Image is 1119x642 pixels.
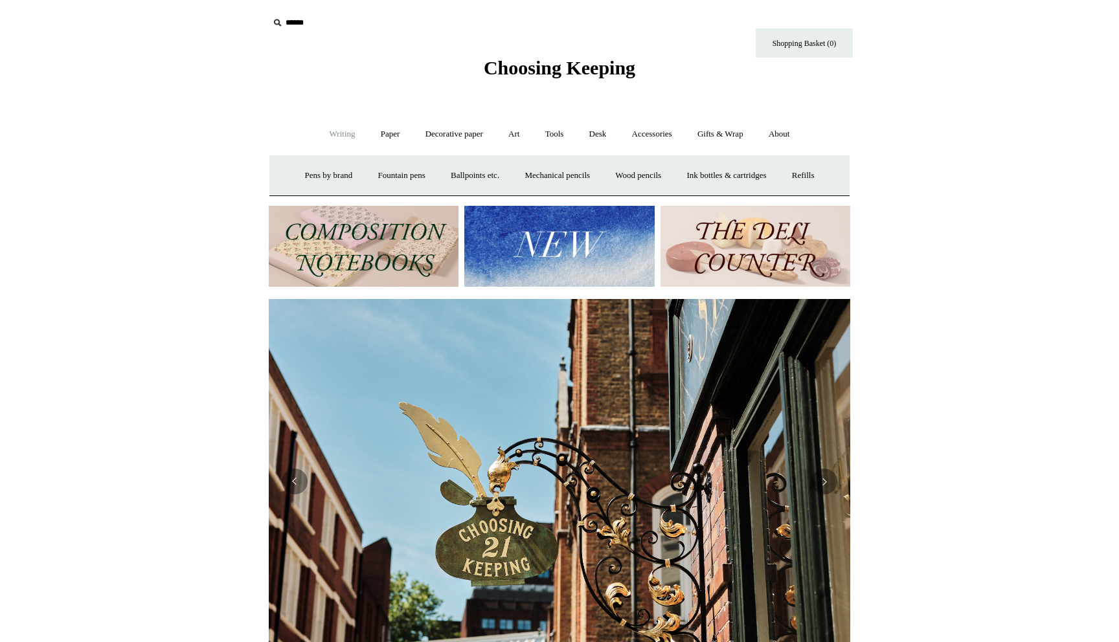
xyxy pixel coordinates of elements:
[484,57,635,78] span: Choosing Keeping
[675,159,778,193] a: Ink bottles & cartridges
[686,117,755,151] a: Gifts & Wrap
[269,206,458,287] img: 202302 Composition ledgers.jpg__PID:69722ee6-fa44-49dd-a067-31375e5d54ec
[811,469,837,494] button: Next
[756,28,853,58] a: Shopping Basket (0)
[513,159,602,193] a: Mechanical pencils
[369,117,412,151] a: Paper
[497,117,531,151] a: Art
[464,206,654,287] img: New.jpg__PID:f73bdf93-380a-4a35-bcfe-7823039498e1
[414,117,495,151] a: Decorative paper
[604,159,673,193] a: Wood pencils
[620,117,684,151] a: Accessories
[578,117,618,151] a: Desk
[282,469,308,494] button: Previous
[661,206,850,287] img: The Deli Counter
[780,159,826,193] a: Refills
[534,117,576,151] a: Tools
[757,117,802,151] a: About
[366,159,436,193] a: Fountain pens
[484,67,635,76] a: Choosing Keeping
[293,159,365,193] a: Pens by brand
[318,117,367,151] a: Writing
[439,159,511,193] a: Ballpoints etc.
